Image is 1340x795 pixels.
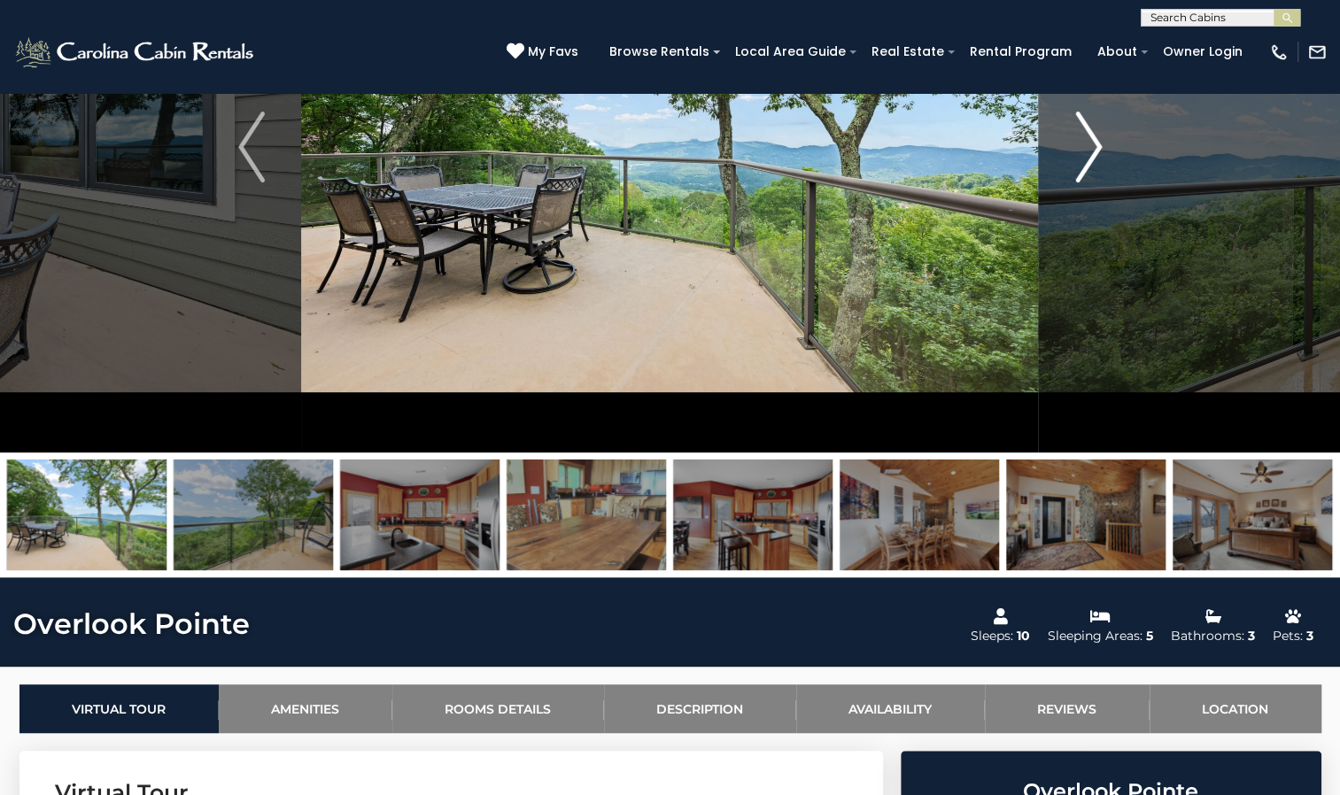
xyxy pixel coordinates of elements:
[1269,42,1289,62] img: phone-regular-white.png
[507,42,583,62] a: My Favs
[392,684,604,733] a: Rooms Details
[1173,459,1332,570] img: 163477020
[7,459,167,570] img: 169113744
[1088,38,1146,66] a: About
[174,459,333,570] img: 169113749
[238,112,265,182] img: arrow
[1154,38,1251,66] a: Owner Login
[13,35,259,70] img: White-1-2.png
[1307,42,1327,62] img: mail-regular-white.png
[726,38,855,66] a: Local Area Guide
[840,459,999,570] img: 163477007
[673,459,833,570] img: 163477044
[961,38,1081,66] a: Rental Program
[19,684,219,733] a: Virtual Tour
[985,684,1150,733] a: Reviews
[1150,684,1321,733] a: Location
[340,459,500,570] img: 163477043
[1006,459,1166,570] img: 163477011
[507,459,666,570] img: 164561949
[1075,112,1102,182] img: arrow
[604,684,796,733] a: Description
[796,684,985,733] a: Availability
[528,42,578,61] span: My Favs
[600,38,718,66] a: Browse Rentals
[863,38,953,66] a: Real Estate
[219,684,392,733] a: Amenities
